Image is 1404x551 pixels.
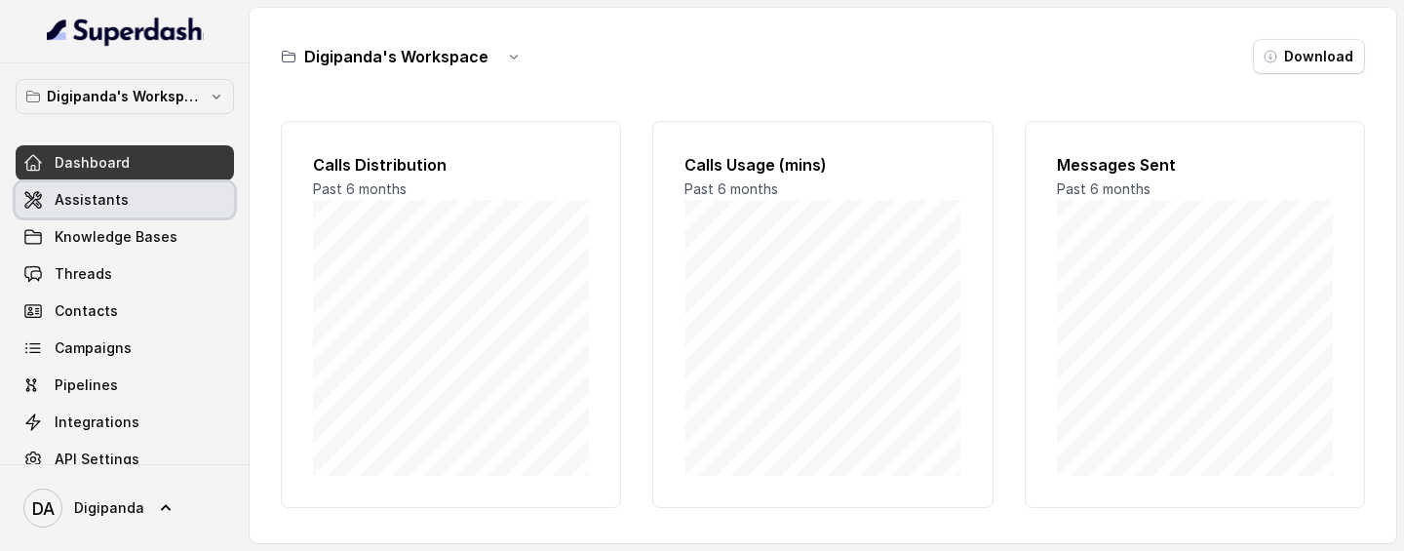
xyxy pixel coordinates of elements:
[47,85,203,108] p: Digipanda's Workspace
[1253,39,1365,74] button: Download
[16,219,234,255] a: Knowledge Bases
[313,180,407,197] span: Past 6 months
[313,153,589,177] h2: Calls Distribution
[304,45,488,68] h3: Digipanda's Workspace
[55,375,118,395] span: Pipelines
[32,498,55,519] text: DA
[16,331,234,366] a: Campaigns
[1057,153,1333,177] h2: Messages Sent
[16,79,234,114] button: Digipanda's Workspace
[684,180,778,197] span: Past 6 months
[684,153,960,177] h2: Calls Usage (mins)
[55,227,177,247] span: Knowledge Bases
[55,338,132,358] span: Campaigns
[55,413,139,432] span: Integrations
[16,256,234,292] a: Threads
[55,153,130,173] span: Dashboard
[16,294,234,329] a: Contacts
[47,16,204,47] img: light.svg
[16,145,234,180] a: Dashboard
[16,481,234,535] a: Digipanda
[16,442,234,477] a: API Settings
[55,450,139,469] span: API Settings
[55,264,112,284] span: Threads
[74,498,144,518] span: Digipanda
[16,405,234,440] a: Integrations
[16,182,234,217] a: Assistants
[55,190,129,210] span: Assistants
[1057,180,1150,197] span: Past 6 months
[16,368,234,403] a: Pipelines
[55,301,118,321] span: Contacts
